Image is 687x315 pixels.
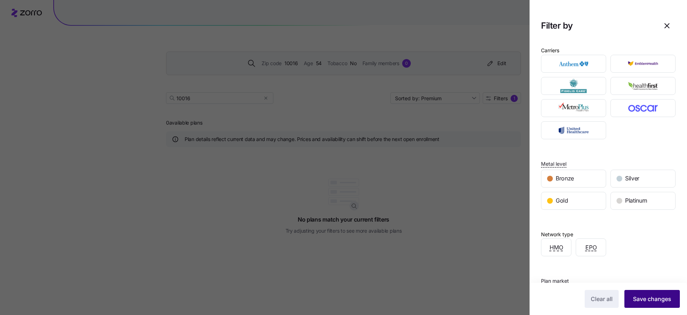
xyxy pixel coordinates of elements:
[617,101,669,115] img: Oscar
[633,295,671,303] span: Save changes
[541,231,573,238] div: Network type
[585,243,597,252] span: EPO
[617,57,669,71] img: EmblemHealth
[541,47,559,54] div: Carriers
[541,277,569,285] span: Plan market
[556,196,568,205] span: Gold
[541,20,653,31] h1: Filter by
[547,79,600,93] img: Fidelis Care
[547,123,600,137] img: UnitedHealthcare
[541,160,566,168] span: Metal level
[625,196,647,205] span: Platinum
[591,295,613,303] span: Clear all
[556,174,574,183] span: Bronze
[550,243,563,252] span: HMO
[547,57,600,71] img: Anthem
[625,174,639,183] span: Silver
[617,79,669,93] img: HealthFirst
[547,101,600,115] img: MetroPlus Health Plan
[624,290,680,308] button: Save changes
[585,290,619,308] button: Clear all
